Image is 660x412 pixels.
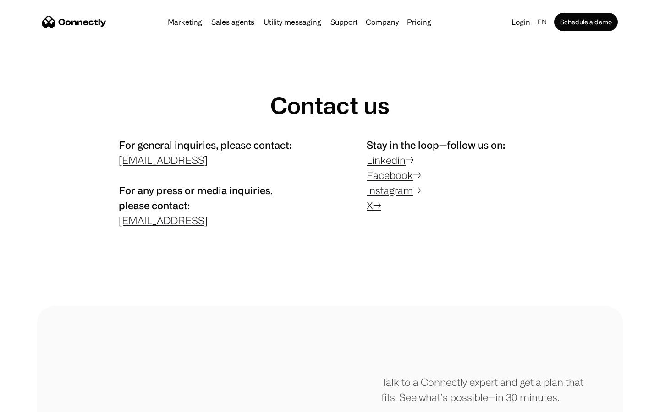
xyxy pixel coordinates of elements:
div: en [538,16,547,28]
a: home [42,15,106,29]
div: Company [366,16,399,28]
a: Support [327,18,361,26]
a: Instagram [367,184,413,196]
h1: Contact us [270,92,390,119]
div: en [534,16,552,28]
ul: Language list [18,396,55,409]
a: Marketing [164,18,206,26]
span: Stay in the loop—follow us on: [367,139,505,151]
span: For any press or media inquiries, please contact: [119,184,273,211]
a: Sales agents [208,18,258,26]
span: For general inquiries, please contact: [119,139,291,151]
a: Utility messaging [260,18,325,26]
a: X [367,200,373,211]
a: → [373,200,381,211]
a: Login [508,16,534,28]
aside: Language selected: English [9,395,55,409]
div: Talk to a Connectly expert and get a plan that fits. See what’s possible—in 30 minutes. [381,374,587,405]
a: [EMAIL_ADDRESS] [119,215,208,226]
a: Linkedin [367,154,406,166]
a: Facebook [367,169,413,181]
div: Company [363,16,401,28]
p: → → → [367,137,541,213]
a: Schedule a demo [554,13,618,31]
a: [EMAIL_ADDRESS] [119,154,208,166]
a: Pricing [403,18,435,26]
